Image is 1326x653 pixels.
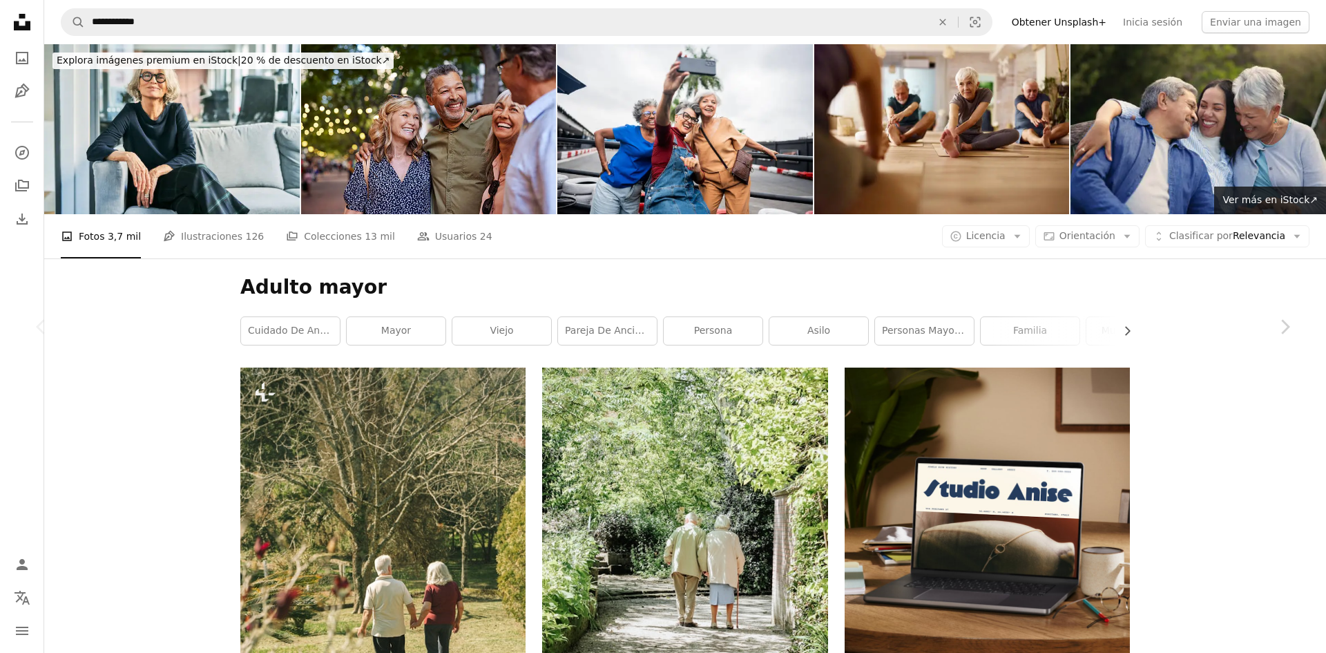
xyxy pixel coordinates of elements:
button: Clasificar porRelevancia [1145,225,1309,247]
a: Siguiente [1243,261,1326,393]
a: viejo [452,317,551,345]
button: Orientación [1035,225,1140,247]
a: Obtener Unsplash+ [1003,11,1115,33]
span: Orientación [1059,230,1115,241]
a: Explorar [8,139,36,167]
a: Personas mayores [875,317,974,345]
a: Usuarios 24 [417,214,492,258]
a: Mujer anciana [1086,317,1185,345]
span: Ver más en iStock ↗ [1222,194,1318,205]
a: Colecciones [8,172,36,200]
a: pareja de ancianos [558,317,657,345]
img: Personas mayores activas que se estiran en una clase de ejercicios en un gimnasio. [814,44,1070,214]
button: Idioma [8,584,36,612]
a: Inicia sesión [1115,11,1191,33]
form: Encuentra imágenes en todo el sitio [61,8,992,36]
h1: Adulto mayor [240,275,1130,300]
img: Amigas mayores tomándose una selfie en karting [557,44,813,214]
button: Enviar una imagen [1202,11,1309,33]
a: familia [981,317,1079,345]
a: Historial de descargas [8,205,36,233]
img: Mujeres maduras y hombres riendo juntos [301,44,557,214]
a: Colecciones 13 mil [286,214,395,258]
a: Explora imágenes premium en iStock|20 % de descuento en iStock↗ [44,44,402,77]
button: Buscar en Unsplash [61,9,85,35]
a: Ilustraciones 126 [163,214,264,258]
span: 126 [245,229,264,244]
a: Un par de personas que están caminando en la hierba [240,576,526,588]
a: persona [664,317,762,345]
a: hombre y mujer caminando por la carretera durante el día [542,576,827,588]
span: 20 % de descuento en iStock ↗ [57,55,390,66]
button: Búsqueda visual [959,9,992,35]
button: Licencia [942,225,1030,247]
a: mayor [347,317,445,345]
img: Familia feliz, padres mayores o mujer en el banco en la naturaleza, abrazo o vínculo en la sonris... [1070,44,1326,214]
span: Clasificar por [1169,230,1233,241]
span: Licencia [966,230,1006,241]
img: Mujer de negocios senior segura de sí misma sentada en el vestíbulo de la oficina [44,44,300,214]
a: Iniciar sesión / Registrarse [8,551,36,578]
span: Explora imágenes premium en iStock | [57,55,241,66]
span: 24 [480,229,492,244]
img: file-1705123271268-c3eaf6a79b21image [845,368,1130,653]
button: Menú [8,617,36,645]
button: desplazar lista a la derecha [1115,317,1130,345]
a: Ver más en iStock↗ [1214,187,1326,214]
a: Ilustraciones [8,77,36,105]
button: Borrar [928,9,958,35]
a: Fotos [8,44,36,72]
a: Cuidado de ancianos [241,317,340,345]
span: Relevancia [1169,229,1285,243]
span: 13 mil [365,229,395,244]
a: asilo [769,317,868,345]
